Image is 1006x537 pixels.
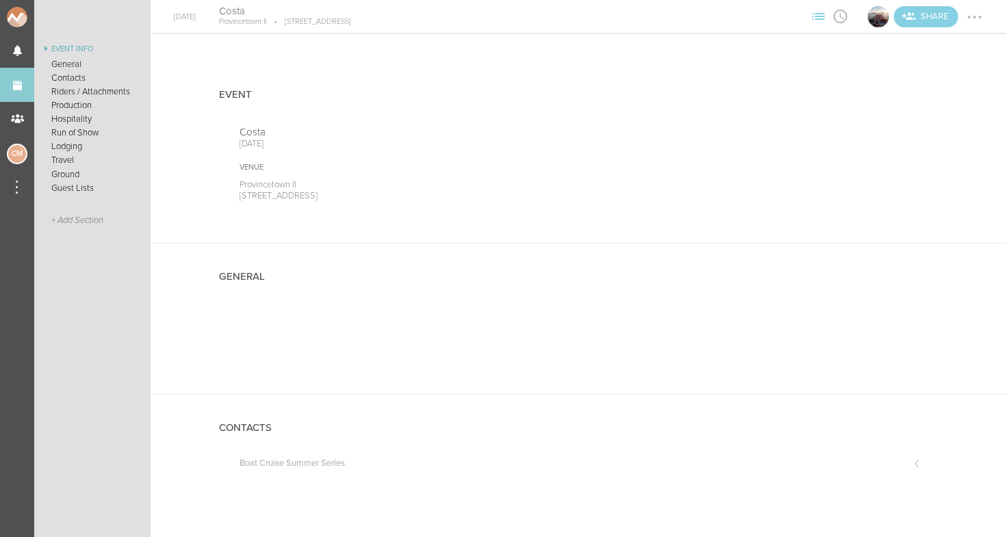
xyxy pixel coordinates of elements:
[240,138,558,149] p: [DATE]
[808,12,829,20] span: View Sections
[34,99,151,112] a: Production
[7,144,27,164] div: Charlie McGinley
[868,6,889,27] img: Boat Cruise Summer Series
[34,168,151,181] a: Ground
[34,140,151,153] a: Lodging
[7,7,84,27] img: NOMAD
[240,179,558,190] p: Provincetown II
[34,85,151,99] a: Riders / Attachments
[34,71,151,85] a: Contacts
[34,181,151,195] a: Guest Lists
[34,112,151,126] a: Hospitality
[240,459,345,468] h5: Boat Cruise Summer Series
[894,6,958,27] div: Share
[219,5,351,18] h4: Costa
[34,153,151,167] a: Travel
[240,163,558,172] div: Venue
[219,271,265,283] h4: General
[219,422,272,434] h4: Contacts
[829,12,851,20] span: View Itinerary
[219,17,266,27] p: Provincetown II
[34,126,151,140] a: Run of Show
[266,17,351,27] p: [STREET_ADDRESS]
[34,57,151,71] a: General
[219,89,252,101] h4: Event
[34,41,151,57] a: Event Info
[866,5,890,29] div: Boat Cruise Summer Series
[240,126,558,138] p: Costa
[51,215,103,226] span: + Add Section
[894,6,958,27] a: Invite teams to the Event
[240,190,558,201] p: [STREET_ADDRESS]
